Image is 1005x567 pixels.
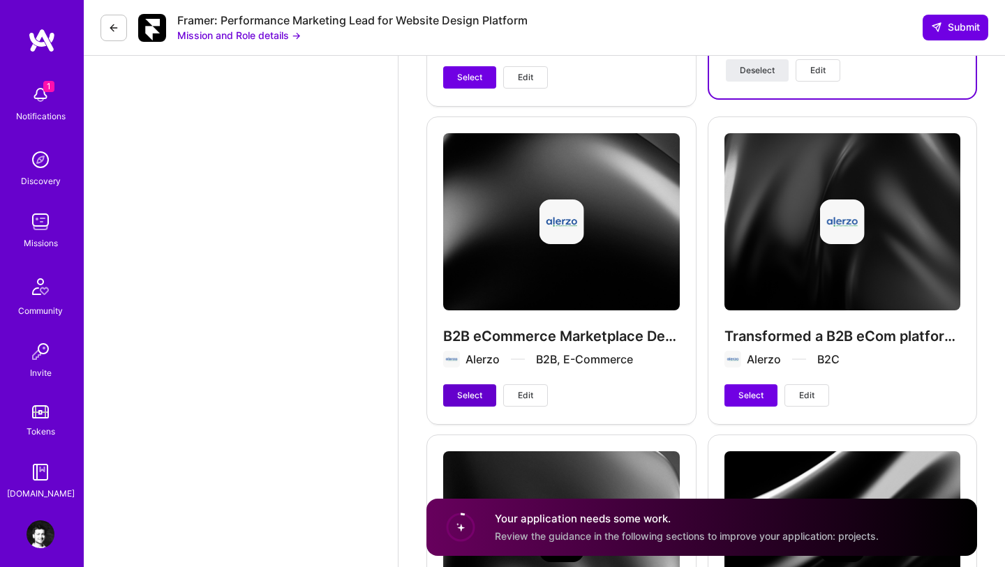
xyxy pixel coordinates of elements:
[738,389,764,402] span: Select
[495,511,879,526] h4: Your application needs some work.
[7,486,75,501] div: [DOMAIN_NAME]
[30,365,52,380] div: Invite
[740,64,775,77] span: Deselect
[177,13,528,28] div: Framer: Performance Marketing Lead for Website Design Platform
[18,303,63,318] div: Community
[177,28,301,43] button: Mission and Role details →
[28,28,56,53] img: logo
[43,81,54,92] span: 1
[27,81,54,109] img: bell
[24,270,57,303] img: Community
[16,109,66,123] div: Notifications
[495,530,879,542] span: Review the guidance in the following sections to improve your application: projects.
[27,146,54,174] img: discovery
[931,20,980,34] span: Submit
[799,389,814,402] span: Edit
[518,389,533,402] span: Edit
[518,71,533,84] span: Edit
[931,22,942,33] i: icon SendLight
[457,389,482,402] span: Select
[27,520,54,548] img: User Avatar
[108,22,119,33] i: icon LeftArrowDark
[24,236,58,250] div: Missions
[32,405,49,418] img: tokens
[27,458,54,486] img: guide book
[810,64,826,77] span: Edit
[138,14,166,42] img: Company Logo
[27,338,54,365] img: Invite
[27,424,55,439] div: Tokens
[21,174,61,188] div: Discovery
[27,208,54,236] img: teamwork
[457,71,482,84] span: Select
